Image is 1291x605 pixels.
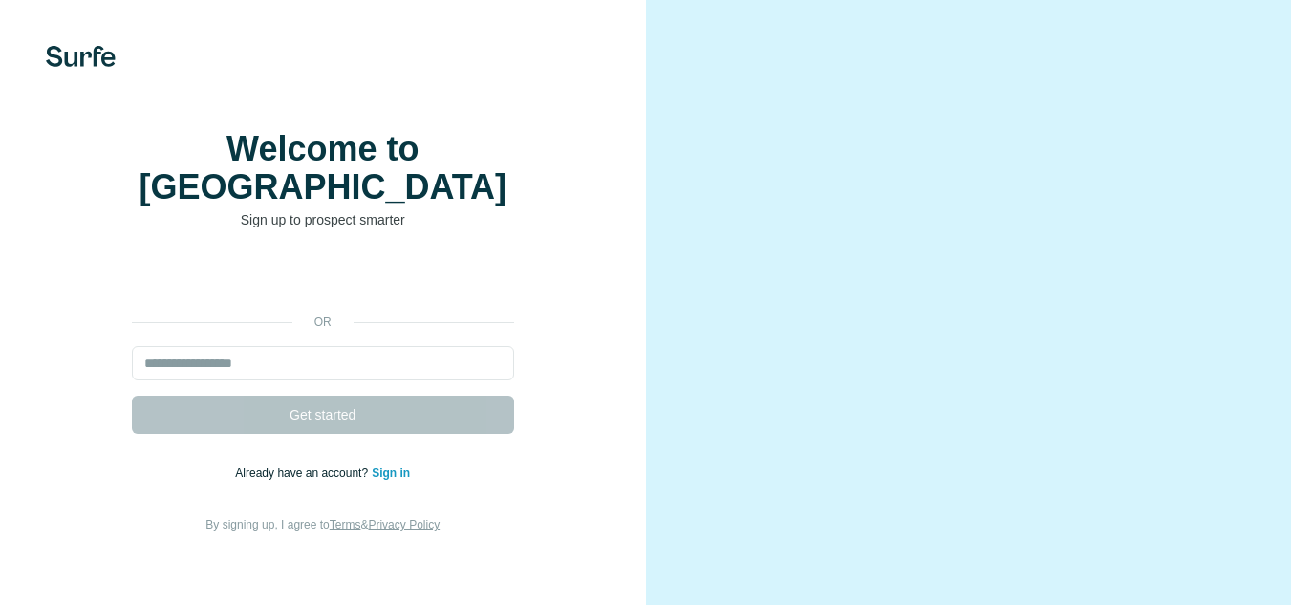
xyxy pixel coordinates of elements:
p: Sign up to prospect smarter [132,210,514,229]
a: Terms [330,518,361,531]
a: Sign in [372,466,410,480]
iframe: Sign in with Google Button [122,258,524,300]
h1: Welcome to [GEOGRAPHIC_DATA] [132,130,514,206]
img: Surfe's logo [46,46,116,67]
span: By signing up, I agree to & [205,518,440,531]
a: Privacy Policy [368,518,440,531]
p: or [292,313,354,331]
span: Already have an account? [235,466,372,480]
